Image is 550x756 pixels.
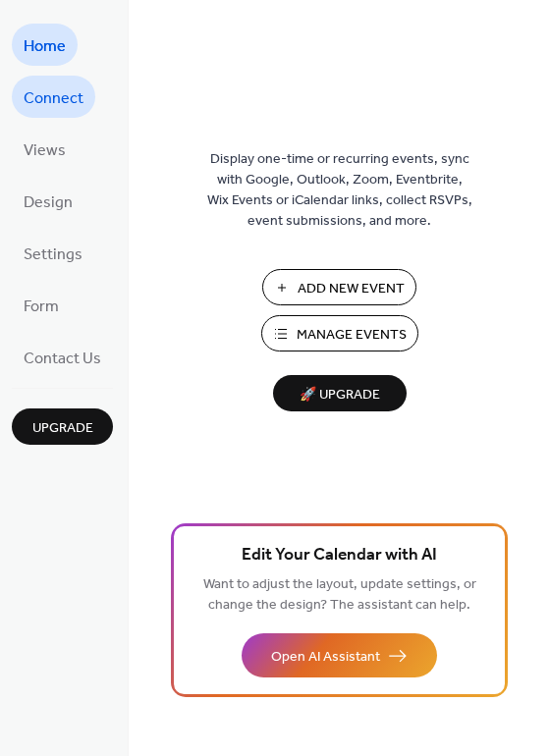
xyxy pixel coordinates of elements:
[24,135,66,166] span: Views
[12,128,78,170] a: Views
[12,24,78,66] a: Home
[273,375,407,411] button: 🚀 Upgrade
[298,279,405,299] span: Add New Event
[24,31,66,62] span: Home
[242,633,437,677] button: Open AI Assistant
[261,315,418,351] button: Manage Events
[12,180,84,222] a: Design
[203,571,476,619] span: Want to adjust the layout, update settings, or change the design? The assistant can help.
[24,188,73,218] span: Design
[24,83,83,114] span: Connect
[24,344,101,374] span: Contact Us
[24,292,59,322] span: Form
[242,542,437,569] span: Edit Your Calendar with AI
[297,325,407,346] span: Manage Events
[262,269,416,305] button: Add New Event
[12,284,71,326] a: Form
[24,240,82,270] span: Settings
[32,418,93,439] span: Upgrade
[12,336,113,378] a: Contact Us
[285,382,395,408] span: 🚀 Upgrade
[12,76,95,118] a: Connect
[12,232,94,274] a: Settings
[207,149,472,232] span: Display one-time or recurring events, sync with Google, Outlook, Zoom, Eventbrite, Wix Events or ...
[12,408,113,445] button: Upgrade
[271,647,380,668] span: Open AI Assistant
